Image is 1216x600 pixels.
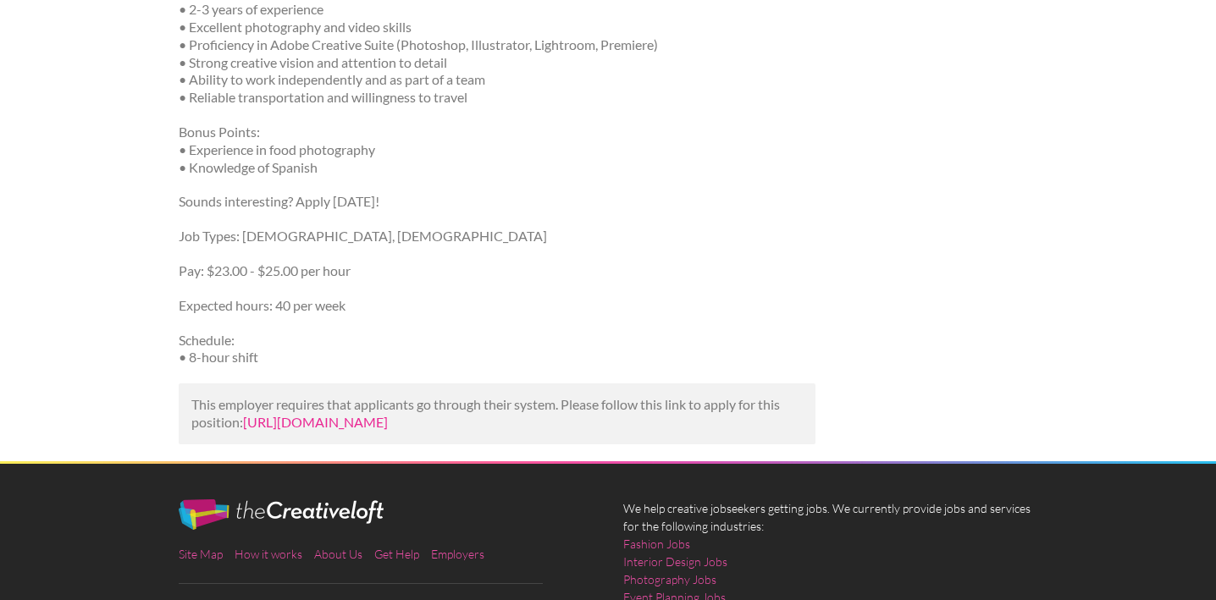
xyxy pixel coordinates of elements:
a: Get Help [374,547,419,561]
a: Site Map [179,547,223,561]
a: Photography Jobs [623,570,716,588]
p: Job Types: [DEMOGRAPHIC_DATA], [DEMOGRAPHIC_DATA] [179,228,816,245]
p: Bonus Points: • Experience in food photography • Knowledge of Spanish [179,124,816,176]
a: About Us [314,547,362,561]
p: Schedule: • 8-hour shift [179,332,816,367]
a: Fashion Jobs [623,535,690,553]
p: Sounds interesting? Apply [DATE]! [179,193,816,211]
img: The Creative Loft [179,499,384,530]
p: Expected hours: 40 per week [179,297,816,315]
p: This employer requires that applicants go through their system. Please follow this link to apply ... [191,396,804,432]
p: Pay: $23.00 - $25.00 per hour [179,262,816,280]
a: [URL][DOMAIN_NAME] [243,414,388,430]
a: How it works [235,547,302,561]
a: Interior Design Jobs [623,553,727,570]
a: Employers [431,547,484,561]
